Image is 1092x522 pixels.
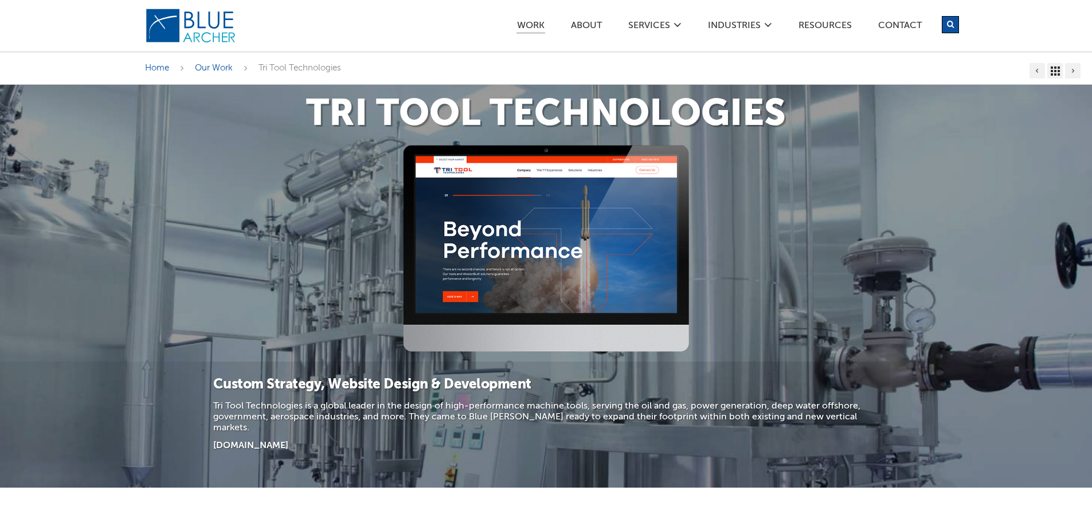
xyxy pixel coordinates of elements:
a: Work [516,21,545,34]
a: SERVICES [628,21,671,33]
a: Industries [707,21,761,33]
h3: Custom Strategy, Website Design & Development [213,376,878,394]
img: Blue Archer Logo [145,8,237,44]
a: ABOUT [570,21,602,33]
span: Tri Tool Technologies [259,64,341,72]
a: Home [145,64,169,72]
h1: Tri Tool Technologies [145,96,948,134]
a: Our Work [195,64,233,72]
a: Resources [798,21,852,33]
p: Tri Tool Technologies is a global leader in the design of high-performance machine tools, serving... [213,401,878,434]
a: Contact [878,21,922,33]
a: [DOMAIN_NAME] [213,441,288,450]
